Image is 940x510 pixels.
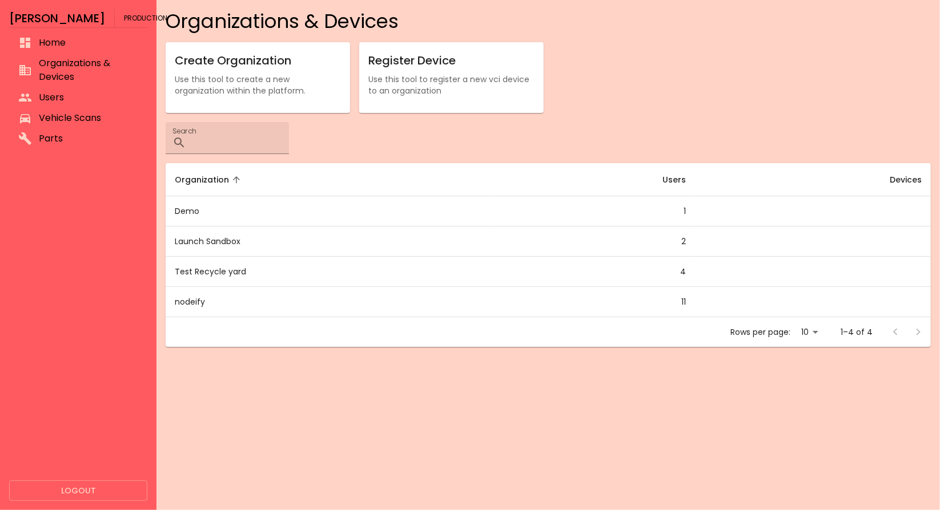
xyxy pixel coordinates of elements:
[9,9,105,27] h6: [PERSON_NAME]
[166,196,490,226] td: Demo
[166,257,490,287] td: Test Recycle yard
[166,226,490,257] td: Launch Sandbox
[39,56,138,84] span: Organizations & Devices
[9,480,147,501] button: Logout
[730,326,790,338] p: Rows per page:
[124,9,167,27] span: Production
[875,173,922,187] span: Devices
[172,126,196,136] label: Search
[368,51,535,70] h6: Register Device
[491,257,695,287] td: 4
[166,287,490,317] td: nodeify
[175,51,341,70] h6: Create Organization
[491,287,695,317] td: 11
[175,74,341,96] p: Use this tool to create a new organization within the platform.
[175,173,244,187] span: Organization
[841,326,873,338] p: 1–4 of 4
[491,226,695,257] td: 2
[166,9,931,33] h4: Organizations & Devices
[39,36,138,50] span: Home
[491,196,695,226] td: 1
[648,173,686,187] span: Users
[39,132,138,145] span: Parts
[795,324,822,341] div: 10
[368,74,535,96] p: Use this tool to register a new vci device to an organization
[39,111,138,125] span: Vehicle Scans
[39,91,138,104] span: Users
